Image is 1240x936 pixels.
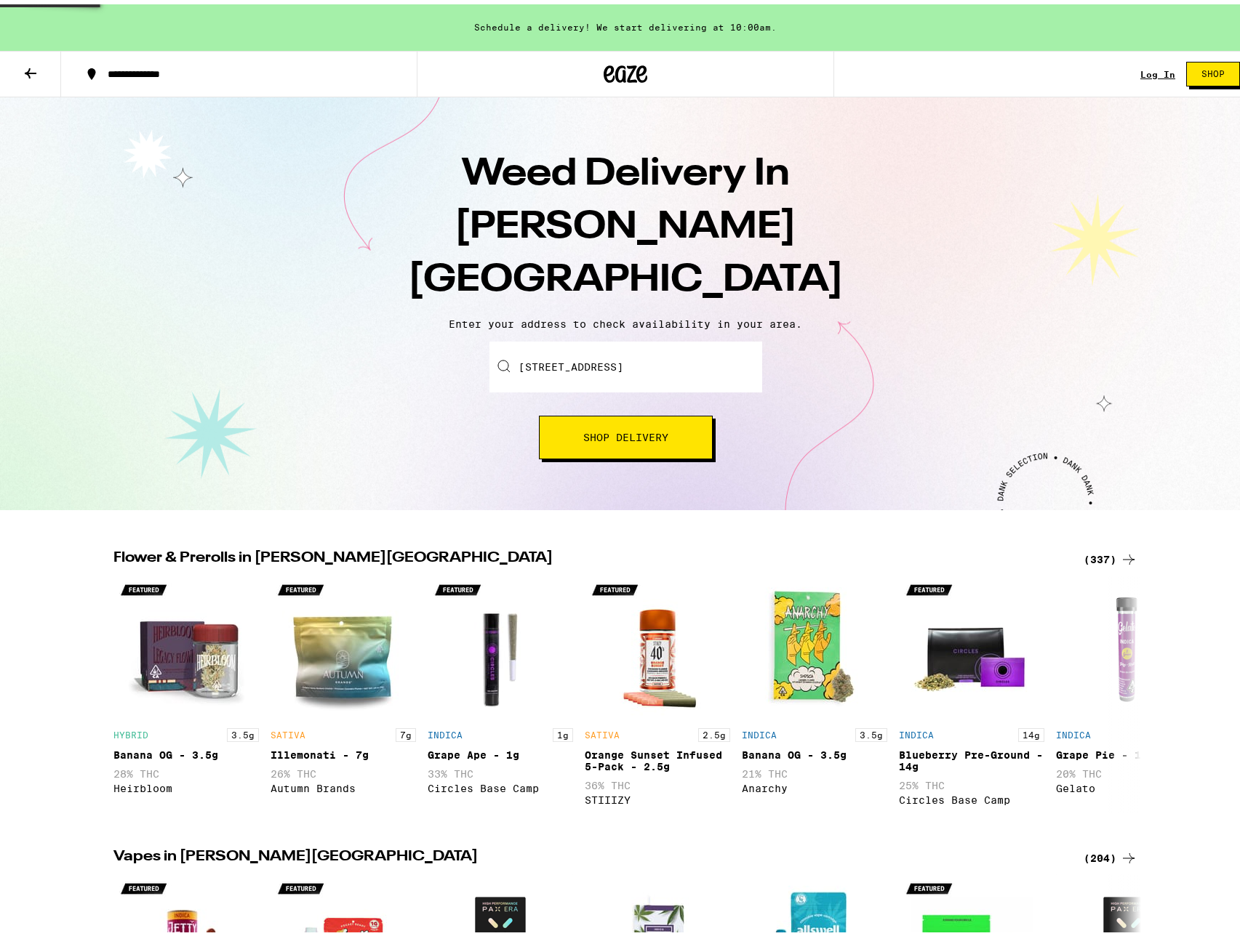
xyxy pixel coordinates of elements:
div: Open page for Grape Ape - 1g from Circles Base Camp [428,571,573,809]
h1: Weed Delivery In [371,144,880,302]
p: 3.5g [227,724,259,738]
div: Circles Base Camp [899,790,1044,802]
div: Heirbloom [113,778,259,790]
p: 20% THC [1056,764,1201,775]
div: Grape Ape - 1g [428,745,573,757]
p: SATIVA [585,726,620,735]
img: STIIIZY - Orange Sunset Infused 5-Pack - 2.5g [585,571,730,717]
p: 36% THC [585,775,730,787]
div: Banana OG - 3.5g [113,745,259,757]
p: 7g [396,724,416,738]
div: Orange Sunset Infused 5-Pack - 2.5g [585,745,730,768]
div: STIIIZY [585,790,730,802]
span: Shop Delivery [583,428,668,438]
div: Anarchy [742,778,887,790]
img: Circles Base Camp - Blueberry Pre-Ground - 14g [899,571,1044,717]
a: (204) [1084,845,1137,863]
div: Autumn Brands [271,778,416,790]
input: Enter your delivery address [489,337,762,388]
p: INDICA [899,726,934,735]
p: 2.5g [698,724,730,738]
button: Shop [1186,57,1240,82]
p: 3.5g [855,724,887,738]
p: 25% THC [899,775,1044,787]
div: Gelato [1056,778,1201,790]
img: Heirbloom - Banana OG - 3.5g [113,571,259,717]
p: 1g [553,724,573,738]
button: Shop Delivery [539,411,713,455]
img: Anarchy - Banana OG - 3.5g [742,571,887,717]
img: Autumn Brands - Illemonati - 7g [271,571,416,717]
a: Log In [1140,65,1175,75]
p: INDICA [428,726,463,735]
p: Enter your address to check availability in your area. [15,314,1236,326]
p: HYBRID [113,726,148,735]
img: Circles Base Camp - Grape Ape - 1g [428,571,573,717]
p: 33% THC [428,764,573,775]
div: Illemonati - 7g [271,745,416,757]
div: Open page for Orange Sunset Infused 5-Pack - 2.5g from STIIIZY [585,571,730,809]
img: Gelato - Grape Pie - 1g [1056,571,1201,717]
div: Open page for Banana OG - 3.5g from Anarchy [742,571,887,809]
p: 26% THC [271,764,416,775]
span: Hi. Need any help? [9,10,105,22]
h2: Flower & Prerolls in [PERSON_NAME][GEOGRAPHIC_DATA] [113,546,1066,564]
p: SATIVA [271,726,305,735]
p: 28% THC [113,764,259,775]
p: INDICA [742,726,777,735]
span: Shop [1201,65,1225,74]
div: Open page for Blueberry Pre-Ground - 14g from Circles Base Camp [899,571,1044,809]
p: INDICA [1056,726,1091,735]
span: [PERSON_NAME][GEOGRAPHIC_DATA] [408,204,844,295]
div: Blueberry Pre-Ground - 14g [899,745,1044,768]
a: (337) [1084,546,1137,564]
div: Banana OG - 3.5g [742,745,887,757]
p: 21% THC [742,764,887,775]
div: Grape Pie - 1g [1056,745,1201,757]
div: Open page for Banana OG - 3.5g from Heirbloom [113,571,259,809]
div: Open page for Illemonati - 7g from Autumn Brands [271,571,416,809]
h2: Vapes in [PERSON_NAME][GEOGRAPHIC_DATA] [113,845,1066,863]
p: 14g [1018,724,1044,738]
div: Circles Base Camp [428,778,573,790]
div: Open page for Grape Pie - 1g from Gelato [1056,571,1201,809]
